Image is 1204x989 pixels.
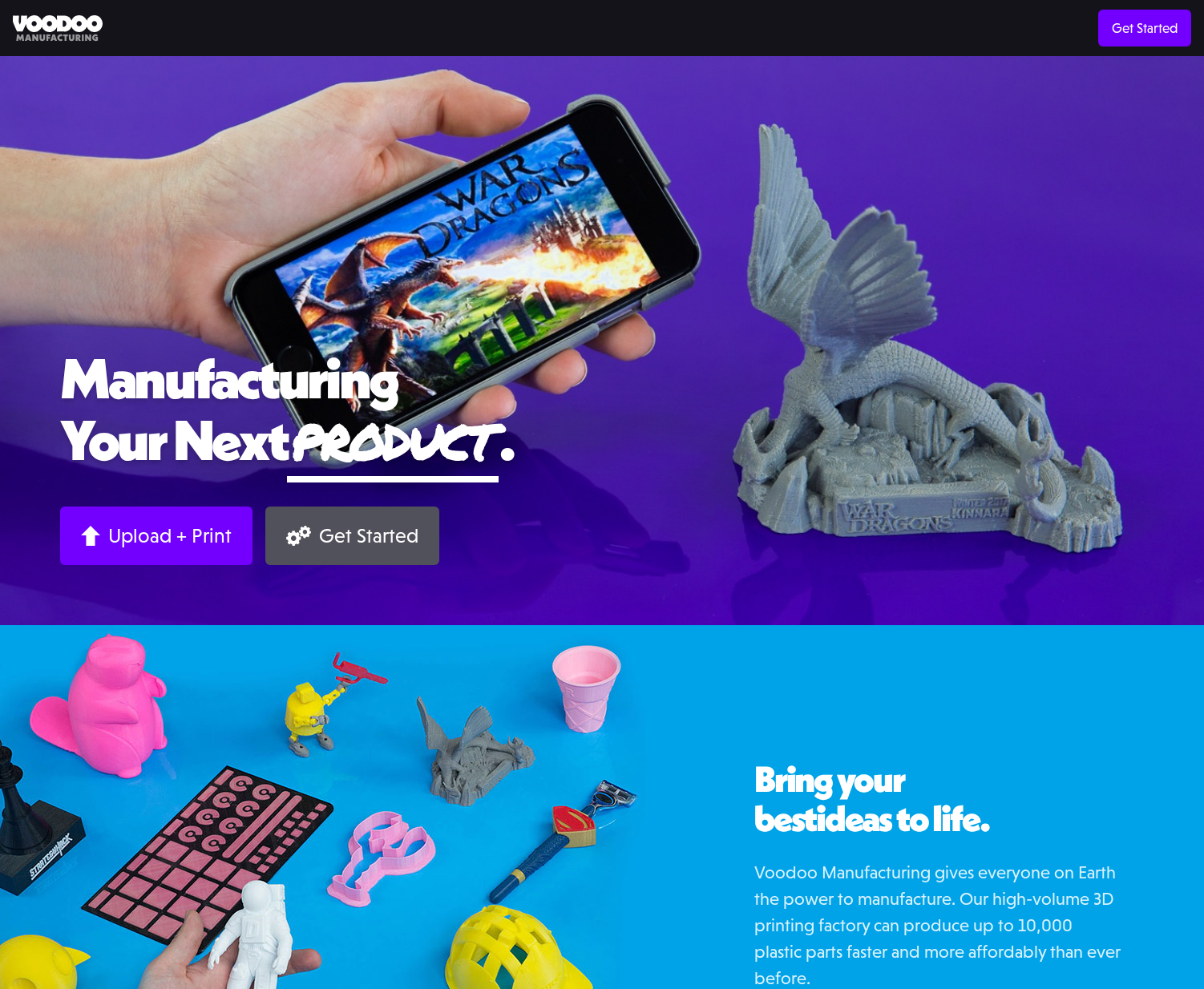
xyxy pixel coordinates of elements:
[319,523,418,548] div: Get Started
[287,406,499,475] span: product
[286,526,311,546] img: Gears
[108,523,232,548] div: Upload + Print
[816,796,989,841] span: ideas to life.
[1098,10,1191,46] a: Get Started
[13,15,103,42] img: Voodoo Manufacturing logo
[81,526,100,546] img: Arrow up
[265,507,439,565] a: Get Started
[60,347,1144,482] h1: Manufacturing Your Next .
[60,507,253,565] a: Upload + Print
[754,760,1123,839] h2: Bring your best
